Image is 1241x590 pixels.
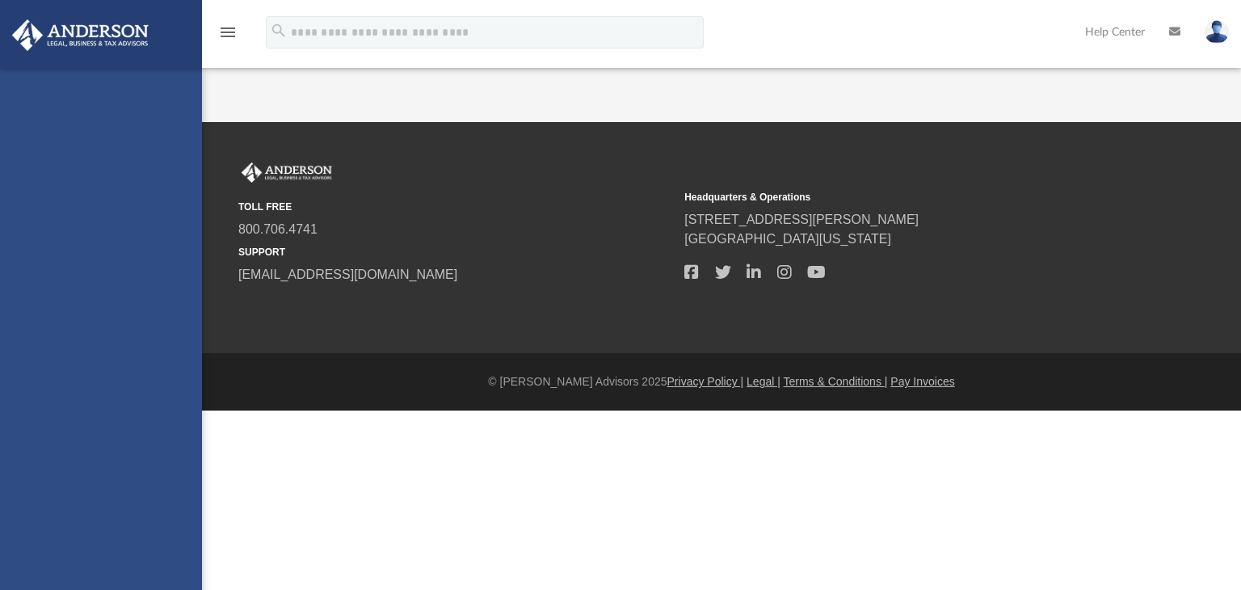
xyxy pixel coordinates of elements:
[1205,20,1229,44] img: User Pic
[238,268,457,281] a: [EMAIL_ADDRESS][DOMAIN_NAME]
[202,373,1241,390] div: © [PERSON_NAME] Advisors 2025
[238,162,335,183] img: Anderson Advisors Platinum Portal
[218,23,238,42] i: menu
[667,375,744,388] a: Privacy Policy |
[747,375,780,388] a: Legal |
[238,222,318,236] a: 800.706.4741
[238,245,673,259] small: SUPPORT
[890,375,954,388] a: Pay Invoices
[7,19,154,51] img: Anderson Advisors Platinum Portal
[684,213,919,226] a: [STREET_ADDRESS][PERSON_NAME]
[270,22,288,40] i: search
[238,200,673,214] small: TOLL FREE
[684,232,891,246] a: [GEOGRAPHIC_DATA][US_STATE]
[218,31,238,42] a: menu
[684,190,1119,204] small: Headquarters & Operations
[784,375,888,388] a: Terms & Conditions |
